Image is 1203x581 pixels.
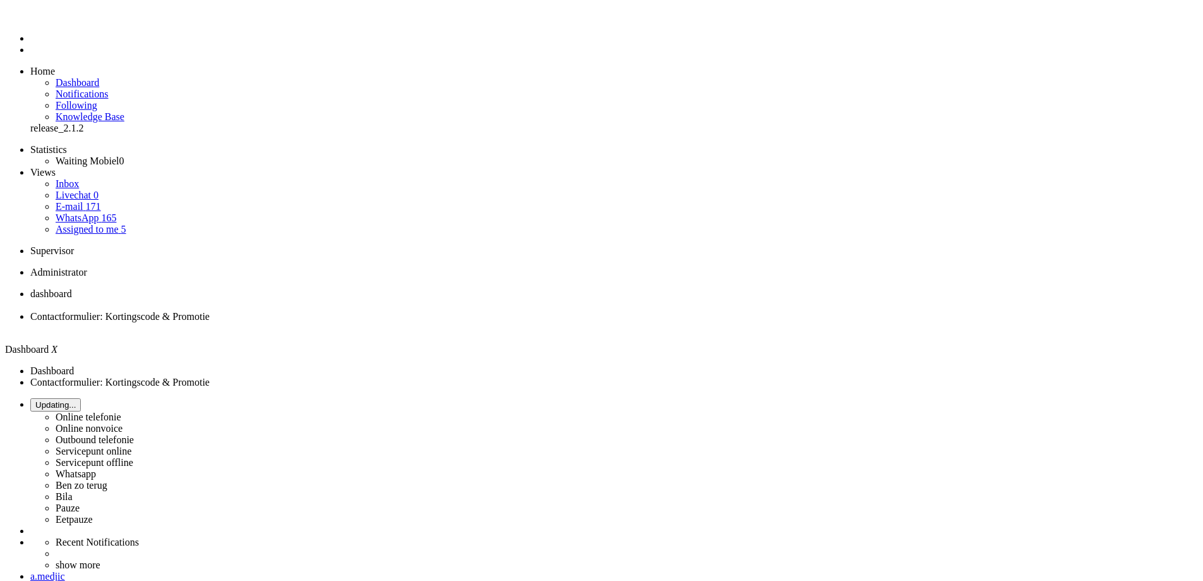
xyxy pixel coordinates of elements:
[56,100,97,111] a: Following
[56,457,133,468] label: Servicepunt offline
[56,434,134,445] label: Outbound telefonie
[56,178,79,189] a: Inbox
[35,400,76,410] span: Updating...
[101,212,116,223] span: 165
[30,10,52,21] a: Omnidesk
[56,77,99,88] a: Dashboard menu item
[30,144,1198,156] li: Statistics
[56,111,124,122] a: Knowledge base
[56,468,96,479] label: Whatsapp
[30,365,1198,377] li: Dashboard
[56,224,126,235] a: Assigned to me 5
[121,224,126,235] span: 5
[56,423,123,434] label: Online nonvoice
[56,190,99,200] a: Livechat 0
[30,311,1198,334] li: 9229
[30,398,81,412] button: Updating...
[56,446,131,456] label: Servicepunt online
[56,224,119,235] span: Assigned to me
[5,344,49,355] span: Dashboard
[30,245,1198,257] li: Supervisor
[56,480,107,491] label: Ben zo terug
[30,398,1198,525] li: Updating... Online telefonieOnline nonvoiceOutbound telefonieServicepunt onlineServicepunt offlin...
[56,560,100,570] a: show more
[56,77,99,88] span: Dashboard
[56,111,124,122] span: Knowledge Base
[119,156,124,166] span: 0
[56,89,109,99] a: Notifications menu item
[30,288,72,299] span: dashboard
[30,33,1198,44] li: Dashboard menu
[30,311,210,322] span: Contactformulier: Kortingscode & Promotie
[56,190,91,200] span: Livechat
[56,89,109,99] span: Notifications
[56,537,1198,548] li: Recent Notifications
[56,412,121,422] label: Online telefonie
[5,66,1198,134] ul: dashboard menu items
[56,201,101,212] a: E-mail 171
[56,212,116,223] a: WhatsApp 165
[86,201,101,212] span: 171
[56,212,99,223] span: WhatsApp
[56,491,73,502] label: Bila
[30,300,1198,311] div: Close tab
[30,267,1198,278] li: Administrator
[56,514,93,525] label: Eetpauze
[93,190,99,200] span: 0
[56,201,83,212] span: E-mail
[51,344,57,355] i: X
[56,156,124,166] a: Waiting Mobiel
[30,288,1198,311] li: Dashboard
[30,66,1198,77] li: Home menu item
[30,322,1198,334] div: Close tab
[30,377,1198,388] li: Contactformulier: Kortingscode & Promotie
[30,167,1198,178] li: Views
[30,44,1198,56] li: Tickets menu
[56,503,80,513] label: Pauze
[5,10,1198,56] ul: Menu
[30,123,83,133] span: release_2.1.2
